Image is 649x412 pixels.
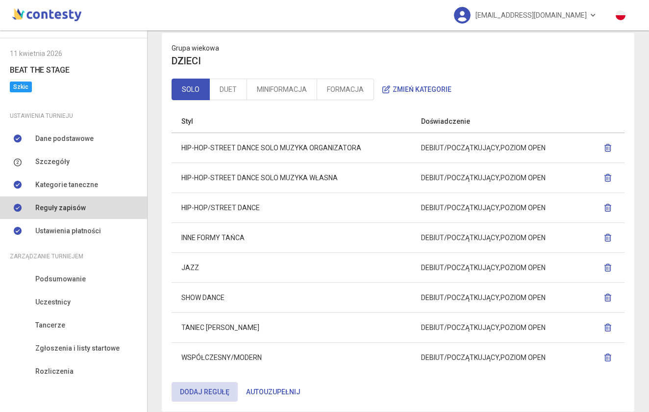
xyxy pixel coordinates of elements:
h4: DZIECI [172,54,624,69]
button: Autouzupełnij [238,382,309,402]
span: DEBIUT/POCZĄTKUJĄCY [421,324,500,331]
h6: BEAT THE STAGE [10,64,137,76]
a: MINIFORMACJA [247,79,317,100]
span: DEBIUT/POCZĄTKUJĄCY [421,174,500,182]
span: POZIOM OPEN [500,174,546,182]
span: POZIOM OPEN [500,144,546,152]
span: DEBIUT/POCZĄTKUJĄCY [421,294,500,302]
td: SHOW DANCE [172,282,411,312]
span: Tancerze [35,320,65,330]
span: POZIOM OPEN [500,294,546,302]
th: Doświadczenie [411,110,584,133]
td: JAZZ [172,252,411,282]
span: Zarządzanie turniejem [10,251,83,262]
button: Dodaj regułę [172,382,238,402]
span: Kategorie taneczne [35,179,98,190]
a: DUET [209,79,247,100]
td: HIP-HOP-STREET DANCE SOLO MUZYKA WŁASNA [172,163,411,192]
td: WSPÓŁCZESNY/MODERN [172,342,411,372]
span: DEBIUT/POCZĄTKUJĄCY [421,144,500,152]
th: Styl [172,110,411,133]
td: HIP-HOP/STREET DANCE [172,192,411,222]
span: POZIOM OPEN [500,324,546,331]
span: Podsumowanie [35,274,86,284]
span: Reguły zapisów [35,202,86,213]
span: Uczestnicy [35,297,71,307]
span: POZIOM OPEN [500,234,546,242]
span: [EMAIL_ADDRESS][DOMAIN_NAME] [475,5,587,26]
span: Szczegóły [35,156,70,167]
span: DEBIUT/POCZĄTKUJĄCY [421,204,500,212]
span: Dane podstawowe [35,133,94,144]
p: Grupa wiekowa [172,43,624,54]
span: DEBIUT/POCZĄTKUJĄCY [421,354,500,361]
span: Zgłoszenia i listy startowe [35,343,120,354]
button: Zmień kategorie [374,80,460,99]
span: DEBIUT/POCZĄTKUJĄCY [421,264,500,272]
img: number-2 [14,158,22,166]
td: HIP-HOP-STREET DANCE SOLO MUZYKA ORGANIZATORA [172,133,411,163]
td: INNE FORMY TAŃCA [172,222,411,252]
div: 11 kwietnia 2026 [10,48,137,59]
span: POZIOM OPEN [500,354,546,361]
span: Rozliczenia [35,366,74,377]
td: TANIEC [PERSON_NAME] [172,312,411,342]
span: DEBIUT/POCZĄTKUJĄCY [421,234,500,242]
span: Szkic [10,82,32,92]
a: FORMACJA [317,79,374,100]
span: POZIOM OPEN [500,264,546,272]
span: Ustawienia płatności [35,225,101,236]
span: POZIOM OPEN [500,204,546,212]
a: SOLO [172,79,210,100]
div: Ustawienia turnieju [10,110,137,121]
